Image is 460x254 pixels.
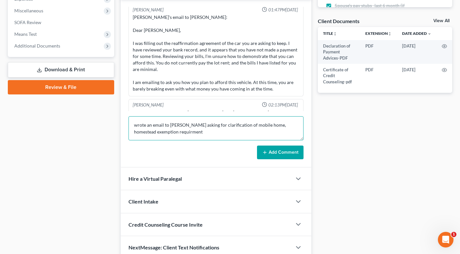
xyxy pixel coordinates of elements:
[8,62,114,78] a: Download & Print
[335,2,413,15] span: Spouse's pay stubs -last 6 month (if married)- ADD EACH MANUALLY
[9,17,114,28] a: SOFA Review
[268,7,298,13] span: 01:47PM[DATE]
[318,64,360,88] td: Certificate of Credit Counseling-pdf
[402,31,431,36] a: Date Added expand_more
[133,7,164,13] div: [PERSON_NAME]
[397,40,437,64] td: [DATE]
[129,176,182,182] span: Hire a Virtual Paralegal
[365,31,392,36] a: Extensionunfold_more
[133,102,164,108] div: [PERSON_NAME]
[318,18,359,24] div: Client Documents
[133,14,299,92] div: [PERSON_NAME]'s email to [PERSON_NAME]: Dear [PERSON_NAME], I was filling out the reaffirmation a...
[333,32,337,36] i: unfold_more
[268,102,298,108] span: 02:13PM[DATE]
[14,31,37,37] span: Means Test
[8,80,114,94] a: Review & File
[427,32,431,36] i: expand_more
[323,31,337,36] a: Titleunfold_more
[257,146,304,159] button: Add Comment
[318,40,360,64] td: Declaration of Payment Advices-PDF
[129,244,219,250] span: NextMessage: Client Text Notifications
[360,64,397,88] td: PDF
[438,232,453,247] iframe: Intercom live chat
[433,19,450,23] a: View All
[451,232,456,237] span: 1
[129,198,158,205] span: Client Intake
[14,8,43,13] span: Miscellaneous
[360,40,397,64] td: PDF
[129,221,203,228] span: Credit Counseling Course Invite
[397,64,437,88] td: [DATE]
[388,32,392,36] i: unfold_more
[133,109,299,168] div: Had a conference call with [PERSON_NAME] and [PERSON_NAME]. [PERSON_NAME] explained she needed to...
[14,20,41,25] span: SOFA Review
[14,43,60,49] span: Additional Documents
